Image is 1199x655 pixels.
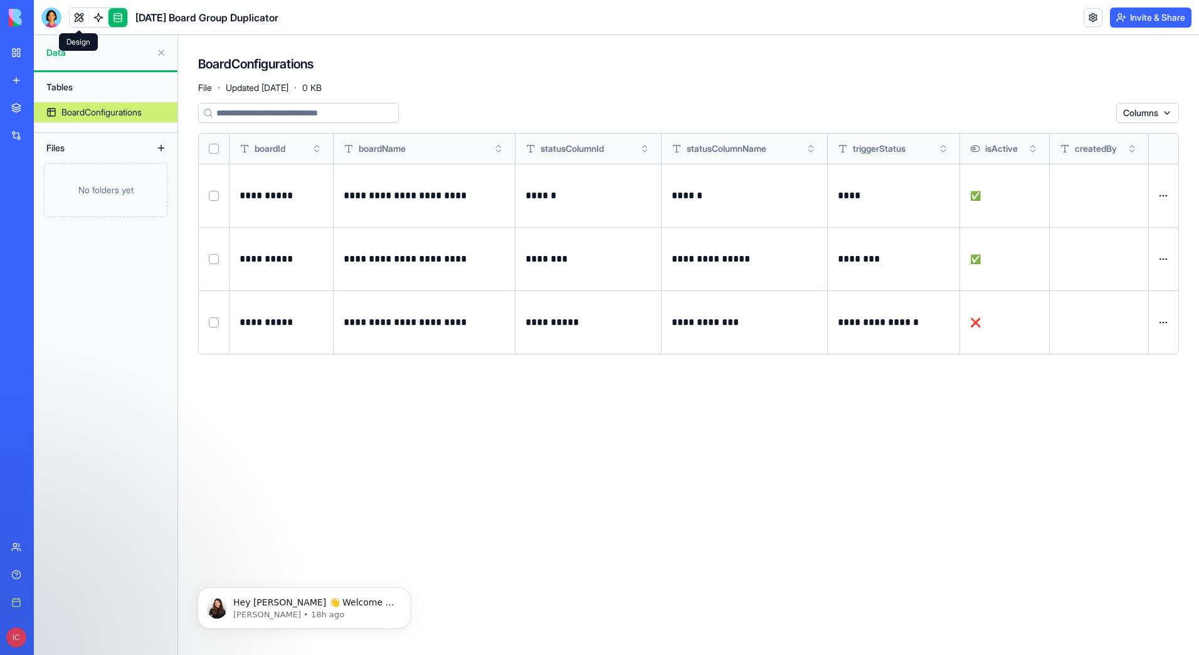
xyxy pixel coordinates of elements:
[492,142,505,155] button: Toggle sort
[179,561,430,649] iframe: Intercom notifications message
[40,138,140,158] div: Files
[687,142,766,155] span: statusColumnName
[541,142,604,155] span: statusColumnId
[44,163,167,217] div: No folders yet
[1075,142,1117,155] span: createdBy
[34,102,177,122] a: BoardConfigurations
[226,82,288,94] span: Updated [DATE]
[805,142,817,155] button: Toggle sort
[1116,103,1179,123] button: Columns
[209,254,219,264] button: Select row
[937,142,949,155] button: Toggle sort
[293,78,297,98] span: ·
[970,253,981,264] span: ✅
[302,82,322,94] span: 0 KB
[135,10,278,25] h1: [DATE] Board Group Duplicator
[970,317,981,327] span: ❌
[970,190,981,201] span: ✅
[209,191,219,201] button: Select row
[209,144,219,154] button: Select all
[1126,142,1138,155] button: Toggle sort
[217,78,221,98] span: ·
[310,142,323,155] button: Toggle sort
[9,9,87,26] img: logo
[198,55,314,73] h4: BoardConfigurations
[985,142,1018,155] span: isActive
[359,142,406,155] span: boardName
[638,142,651,155] button: Toggle sort
[209,317,219,327] button: Select row
[1027,142,1039,155] button: Toggle sort
[46,46,151,59] span: Data
[198,82,212,94] span: File
[1110,8,1191,28] button: Invite & Share
[61,106,142,119] div: BoardConfigurations
[6,627,26,647] span: IC
[853,142,906,155] span: triggerStatus
[40,77,171,97] div: Tables
[34,163,177,217] a: No folders yet
[255,142,285,155] span: boardId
